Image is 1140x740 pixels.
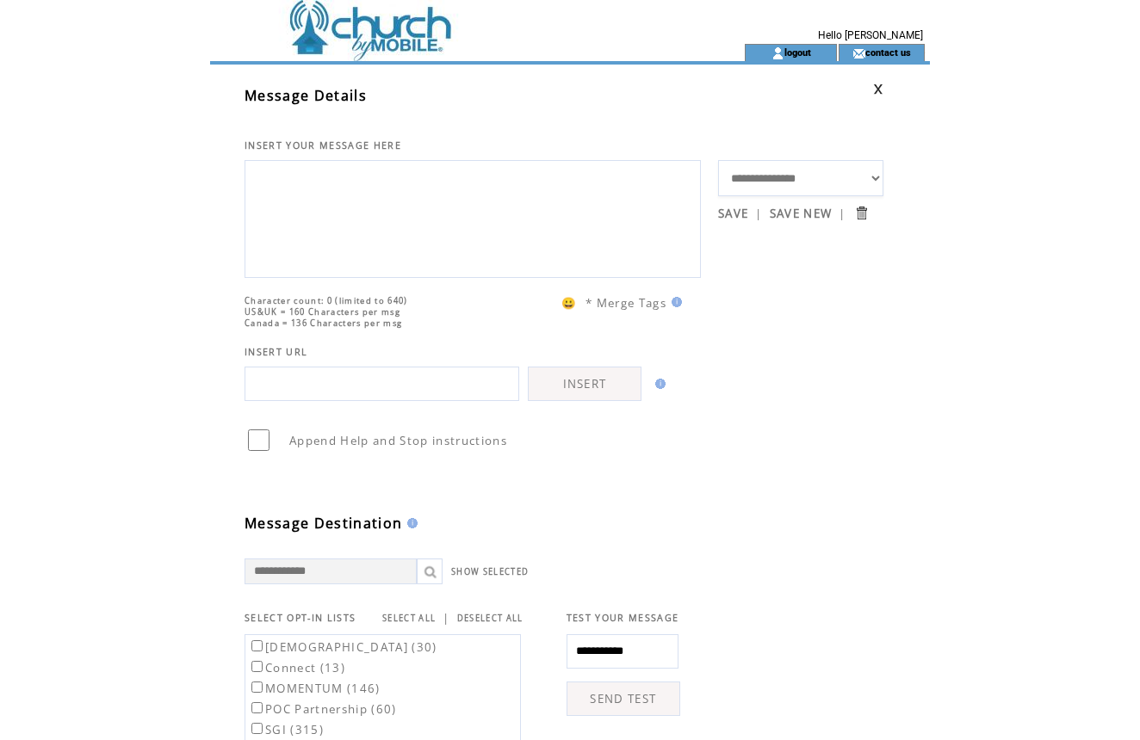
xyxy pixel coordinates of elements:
[248,660,345,675] label: Connect (13)
[718,206,748,221] a: SAVE
[251,702,263,713] input: POC Partnership (60)
[245,318,402,329] span: Canada = 136 Characters per msg
[852,46,865,60] img: contact_us_icon.gif
[245,514,402,533] span: Message Destination
[770,206,833,221] a: SAVE NEW
[245,139,401,151] span: INSERT YOUR MESSAGE HERE
[382,613,436,624] a: SELECT ALL
[561,295,577,311] span: 😀
[248,722,324,737] label: SGI (315)
[245,346,307,358] span: INSERT URL
[251,640,263,651] input: [DEMOGRAPHIC_DATA] (30)
[248,701,397,717] label: POC Partnership (60)
[666,297,682,307] img: help.gif
[245,295,408,306] span: Character count: 0 (limited to 640)
[567,612,679,624] span: TEST YOUR MESSAGE
[528,367,641,401] a: INSERT
[402,518,418,528] img: help.gif
[245,612,356,624] span: SELECT OPT-IN LISTS
[443,610,449,626] span: |
[245,306,400,318] span: US&UK = 160 Characters per msg
[289,433,507,448] span: Append Help and Stop instructions
[567,681,680,716] a: SEND TEST
[251,681,263,693] input: MOMENTUM (146)
[839,206,846,221] span: |
[771,46,784,60] img: account_icon.gif
[251,723,263,734] input: SGI (315)
[457,613,524,624] a: DESELECT ALL
[650,379,666,389] img: help.gif
[248,681,381,696] label: MOMENTUM (146)
[248,639,437,655] label: [DEMOGRAPHIC_DATA] (30)
[451,566,529,577] a: SHOW SELECTED
[818,29,923,41] span: Hello [PERSON_NAME]
[755,206,762,221] span: |
[853,205,870,221] input: Submit
[245,86,367,105] span: Message Details
[251,661,263,672] input: Connect (13)
[865,46,911,58] a: contact us
[784,46,811,58] a: logout
[585,295,666,311] span: * Merge Tags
